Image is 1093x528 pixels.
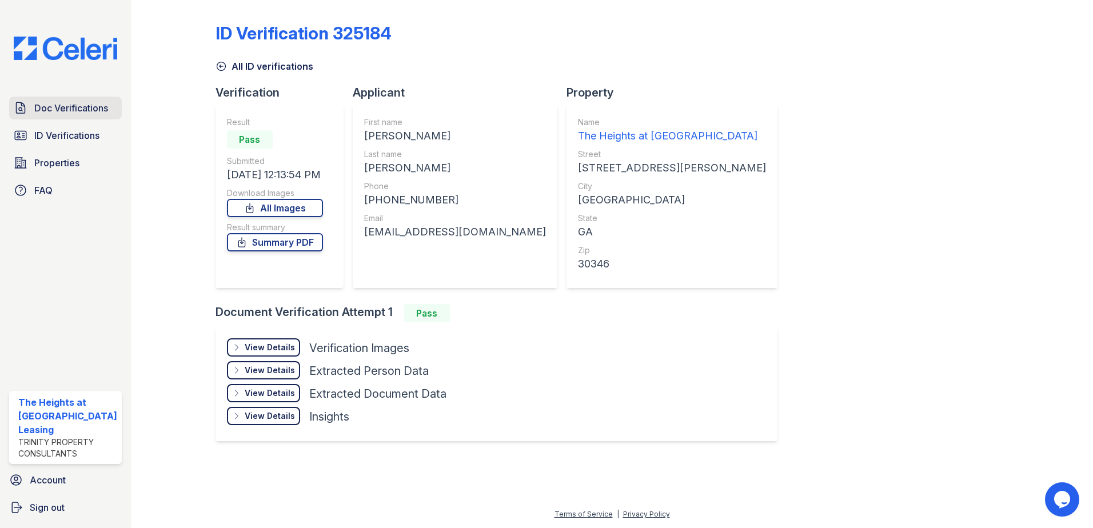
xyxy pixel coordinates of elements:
div: | [617,510,619,518]
div: Insights [309,409,349,425]
div: View Details [245,410,295,422]
div: [PERSON_NAME] [364,160,546,176]
div: City [578,181,766,192]
div: Name [578,117,766,128]
div: 30346 [578,256,766,272]
iframe: chat widget [1045,482,1082,517]
span: ID Verifications [34,129,99,142]
div: Pass [227,130,273,149]
a: Sign out [5,496,126,519]
div: State [578,213,766,224]
div: GA [578,224,766,240]
div: Property [567,85,787,101]
div: Extracted Document Data [309,386,446,402]
div: ID Verification 325184 [216,23,392,43]
a: Privacy Policy [623,510,670,518]
div: [DATE] 12:13:54 PM [227,167,323,183]
div: Extracted Person Data [309,363,429,379]
a: Account [5,469,126,491]
div: [PERSON_NAME] [364,128,546,144]
div: Pass [404,304,450,322]
div: [GEOGRAPHIC_DATA] [578,192,766,208]
a: All Images [227,199,323,217]
div: The Heights at [GEOGRAPHIC_DATA] [578,128,766,144]
span: Properties [34,156,79,170]
div: Result summary [227,222,323,233]
span: Sign out [30,501,65,514]
a: Name The Heights at [GEOGRAPHIC_DATA] [578,117,766,144]
div: Result [227,117,323,128]
div: Submitted [227,155,323,167]
a: Terms of Service [555,510,613,518]
a: ID Verifications [9,124,122,147]
a: Properties [9,151,122,174]
div: Verification Images [309,340,409,356]
div: View Details [245,365,295,376]
div: View Details [245,387,295,399]
a: Doc Verifications [9,97,122,119]
div: First name [364,117,546,128]
div: [STREET_ADDRESS][PERSON_NAME] [578,160,766,176]
div: Download Images [227,187,323,199]
a: FAQ [9,179,122,202]
div: Street [578,149,766,160]
div: [PHONE_NUMBER] [364,192,546,208]
div: Zip [578,245,766,256]
span: Account [30,473,66,487]
span: Doc Verifications [34,101,108,115]
div: Email [364,213,546,224]
div: View Details [245,342,295,353]
div: Trinity Property Consultants [18,437,117,459]
div: The Heights at [GEOGRAPHIC_DATA] Leasing [18,395,117,437]
a: Summary PDF [227,233,323,251]
div: Last name [364,149,546,160]
div: [EMAIL_ADDRESS][DOMAIN_NAME] [364,224,546,240]
div: Applicant [353,85,567,101]
img: CE_Logo_Blue-a8612792a0a2168367f1c8372b55b34899dd931a85d93a1a3d3e32e68fde9ad4.png [5,37,126,60]
span: FAQ [34,183,53,197]
div: Verification [216,85,353,101]
a: All ID verifications [216,59,313,73]
div: Phone [364,181,546,192]
div: Document Verification Attempt 1 [216,304,787,322]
